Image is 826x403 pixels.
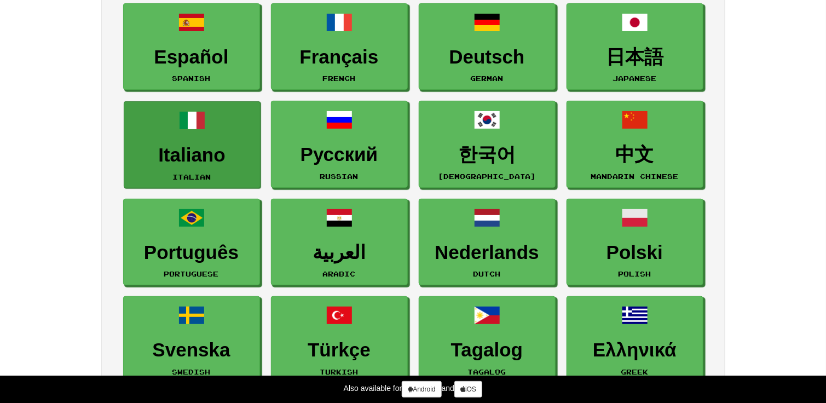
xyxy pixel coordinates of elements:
[468,368,506,376] small: Tagalog
[124,101,261,188] a: ItalianoItalian
[129,47,254,68] h3: Español
[471,74,504,82] small: German
[621,368,649,376] small: Greek
[567,199,703,286] a: PolskiPolish
[271,199,408,286] a: العربيةArabic
[323,74,356,82] small: French
[277,339,402,361] h3: Türkçe
[172,74,211,82] small: Spanish
[173,173,211,181] small: Italian
[419,3,556,90] a: DeutschGerman
[271,3,408,90] a: FrançaisFrench
[454,381,482,398] a: iOS
[419,101,556,188] a: 한국어[DEMOGRAPHIC_DATA]
[473,270,501,278] small: Dutch
[573,339,697,361] h3: Ελληνικά
[425,242,550,263] h3: Nederlands
[320,368,359,376] small: Turkish
[425,339,550,361] h3: Tagalog
[123,199,260,286] a: PortuguêsPortuguese
[271,296,408,383] a: TürkçeTurkish
[277,242,402,263] h3: العربية
[419,296,556,383] a: TagalogTagalog
[419,199,556,286] a: NederlandsDutch
[271,101,408,188] a: РусскийRussian
[402,381,441,398] a: Android
[123,296,260,383] a: SvenskaSwedish
[573,47,697,68] h3: 日本語
[320,172,359,180] small: Russian
[567,101,703,188] a: 中文Mandarin Chinese
[277,144,402,165] h3: Русский
[323,270,356,278] small: Arabic
[425,47,550,68] h3: Deutsch
[277,47,402,68] h3: Français
[567,296,703,383] a: ΕλληνικάGreek
[591,172,679,180] small: Mandarin Chinese
[613,74,657,82] small: Japanese
[130,145,255,166] h3: Italiano
[573,242,697,263] h3: Polski
[425,144,550,165] h3: 한국어
[123,3,260,90] a: EspañolSpanish
[438,172,536,180] small: [DEMOGRAPHIC_DATA]
[129,242,254,263] h3: Português
[573,144,697,165] h3: 中文
[172,368,211,376] small: Swedish
[164,270,219,278] small: Portuguese
[129,339,254,361] h3: Svenska
[619,270,651,278] small: Polish
[567,3,703,90] a: 日本語Japanese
